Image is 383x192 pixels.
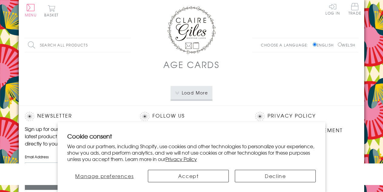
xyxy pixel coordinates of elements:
[67,132,316,140] h2: Cookie consent
[148,170,229,182] button: Accept
[43,5,60,17] button: Basket
[325,3,340,15] a: Log In
[268,112,316,120] a: Privacy Policy
[163,58,220,71] h1: Age Cards
[165,155,197,163] a: Privacy Policy
[25,12,37,18] span: Menu
[67,143,316,162] p: We and our partners, including Shopify, use cookies and other technologies to personalize your ex...
[348,3,361,15] span: Trade
[25,163,128,176] input: harry@hogwarts.edu
[25,4,37,17] button: Menu
[313,43,317,46] input: English
[313,42,337,48] label: English
[171,86,213,99] button: Load More
[235,170,316,182] button: Decline
[25,154,128,159] label: Email Address
[167,6,216,54] img: Claire Giles Greetings Cards
[25,125,128,147] p: Sign up for our newsletter to receive the latest product launches, news and offers directly to yo...
[348,3,361,16] a: Trade
[338,43,342,46] input: Welsh
[67,170,142,182] button: Manage preferences
[140,112,243,121] h2: Follow Us
[261,42,311,48] p: Choose a language:
[338,42,355,48] label: Welsh
[25,38,131,52] input: Search all products
[125,38,131,52] input: Search
[25,112,128,121] h2: Newsletter
[75,172,134,180] span: Manage preferences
